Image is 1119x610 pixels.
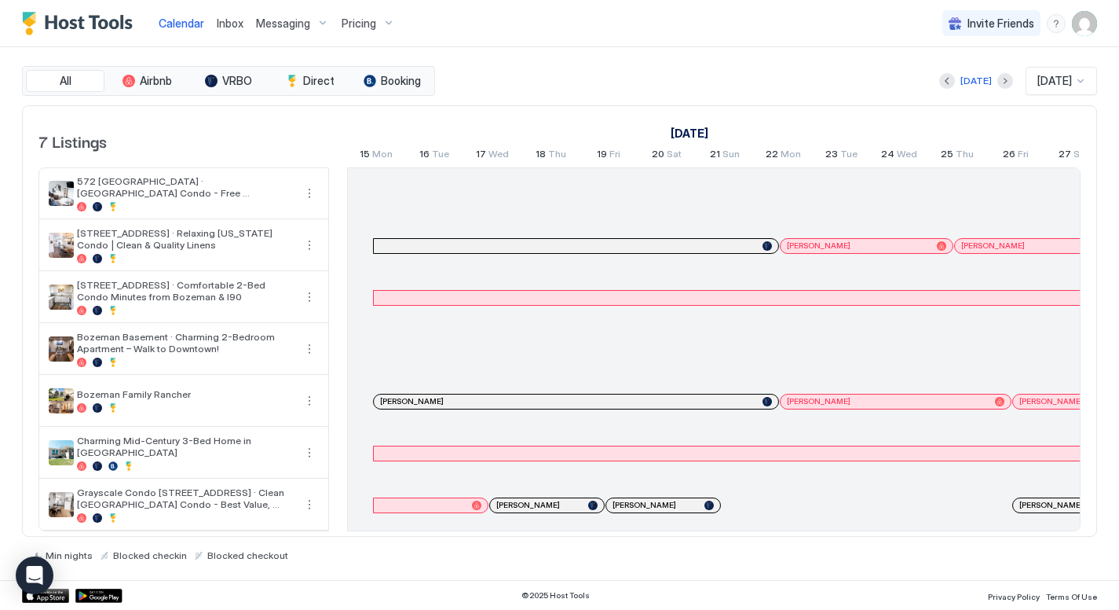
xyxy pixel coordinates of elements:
[300,184,319,203] button: More options
[77,175,294,199] span: 572 [GEOGRAPHIC_DATA] · [GEOGRAPHIC_DATA] Condo - Free Laundry/Central Location
[597,148,607,164] span: 19
[356,145,397,167] a: September 15, 2025
[1046,587,1097,604] a: Terms Of Use
[300,236,319,255] button: More options
[419,148,430,164] span: 16
[49,285,74,310] div: listing image
[432,148,449,164] span: Tue
[652,148,664,164] span: 20
[207,549,288,561] span: Blocked checkout
[1073,148,1088,164] span: Sat
[877,145,921,167] a: September 24, 2025
[648,145,686,167] a: September 20, 2025
[22,12,140,35] a: Host Tools Logo
[77,388,294,400] span: Bozeman Family Rancher
[496,500,560,510] span: [PERSON_NAME]
[476,148,486,164] span: 17
[60,74,71,88] span: All
[300,340,319,358] button: More options
[1019,396,1083,406] span: [PERSON_NAME]
[26,70,104,92] button: All
[77,435,294,458] span: Charming Mid-Century 3-Bed Home in [GEOGRAPHIC_DATA]
[958,72,994,90] button: [DATE]
[38,129,107,152] span: 7 Listings
[16,557,53,594] div: Open Intercom Messenger
[49,181,74,206] div: listing image
[372,148,393,164] span: Mon
[667,122,712,145] a: September 15, 2025
[300,288,319,307] button: More options
[787,396,850,406] span: [PERSON_NAME]
[300,391,319,410] div: menu
[613,500,676,510] span: [PERSON_NAME]
[999,145,1033,167] a: September 26, 2025
[300,443,319,462] button: More options
[941,148,953,164] span: 25
[825,148,838,164] span: 23
[360,148,370,164] span: 15
[271,70,349,92] button: Direct
[77,279,294,303] span: [STREET_ADDRESS] · Comfortable 2-Bed Condo Minutes from Bozeman & I90
[821,145,861,167] a: September 23, 2025
[415,145,453,167] a: September 16, 2025
[840,148,858,164] span: Tue
[49,388,74,413] div: listing image
[159,17,204,30] span: Calendar
[381,74,421,88] span: Booking
[300,391,319,410] button: More options
[159,15,204,31] a: Calendar
[988,592,1040,601] span: Privacy Policy
[937,145,978,167] a: September 25, 2025
[472,145,513,167] a: September 17, 2025
[303,74,335,88] span: Direct
[956,148,974,164] span: Thu
[667,148,682,164] span: Sat
[939,73,955,89] button: Previous month
[1059,148,1071,164] span: 27
[75,589,123,603] a: Google Play Store
[300,340,319,358] div: menu
[113,549,187,561] span: Blocked checkin
[706,145,744,167] a: September 21, 2025
[1046,592,1097,601] span: Terms Of Use
[380,396,444,406] span: [PERSON_NAME]
[961,241,1025,251] span: [PERSON_NAME]
[256,17,310,31] span: Messaging
[222,74,252,88] span: VRBO
[1037,74,1072,88] span: [DATE]
[49,440,74,465] div: listing image
[488,148,509,164] span: Wed
[1047,14,1066,33] div: menu
[22,66,435,96] div: tab-group
[532,145,570,167] a: September 18, 2025
[787,241,850,251] span: [PERSON_NAME]
[300,443,319,462] div: menu
[49,336,74,362] div: listing image
[781,148,801,164] span: Mon
[1055,145,1092,167] a: September 27, 2025
[722,148,740,164] span: Sun
[353,70,431,92] button: Booking
[77,331,294,355] span: Bozeman Basement · Charming 2-Bedroom Apartment – Walk to Downtown!
[140,74,172,88] span: Airbnb
[1018,148,1029,164] span: Fri
[300,495,319,514] button: More options
[77,227,294,251] span: [STREET_ADDRESS] · Relaxing [US_STATE] Condo | Clean & Quality Linens
[1019,500,1083,510] span: [PERSON_NAME]
[988,587,1040,604] a: Privacy Policy
[300,184,319,203] div: menu
[521,590,590,601] span: © 2025 Host Tools
[300,236,319,255] div: menu
[300,495,319,514] div: menu
[766,148,778,164] span: 22
[710,148,720,164] span: 21
[548,148,566,164] span: Thu
[997,73,1013,89] button: Next month
[46,549,93,561] span: Min nights
[967,17,1034,31] span: Invite Friends
[960,74,992,88] div: [DATE]
[22,589,69,603] a: App Store
[609,148,620,164] span: Fri
[897,148,917,164] span: Wed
